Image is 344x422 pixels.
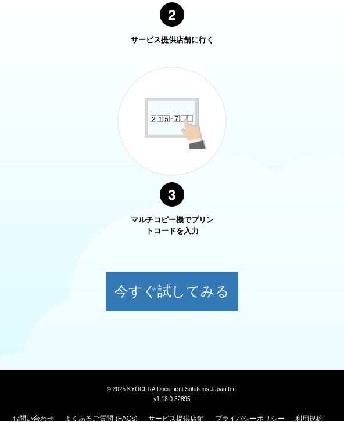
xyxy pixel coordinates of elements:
[107,385,238,393] span: © 2025 KYOCERA Document Solutions Japan Inc.
[105,272,239,312] button: 今すぐ試してみる
[128,215,216,237] p: マルチコピー機でプリントコードを入力
[153,396,190,403] span: v1.18.0.32895
[128,35,216,46] p: サービス提供店舗に行く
